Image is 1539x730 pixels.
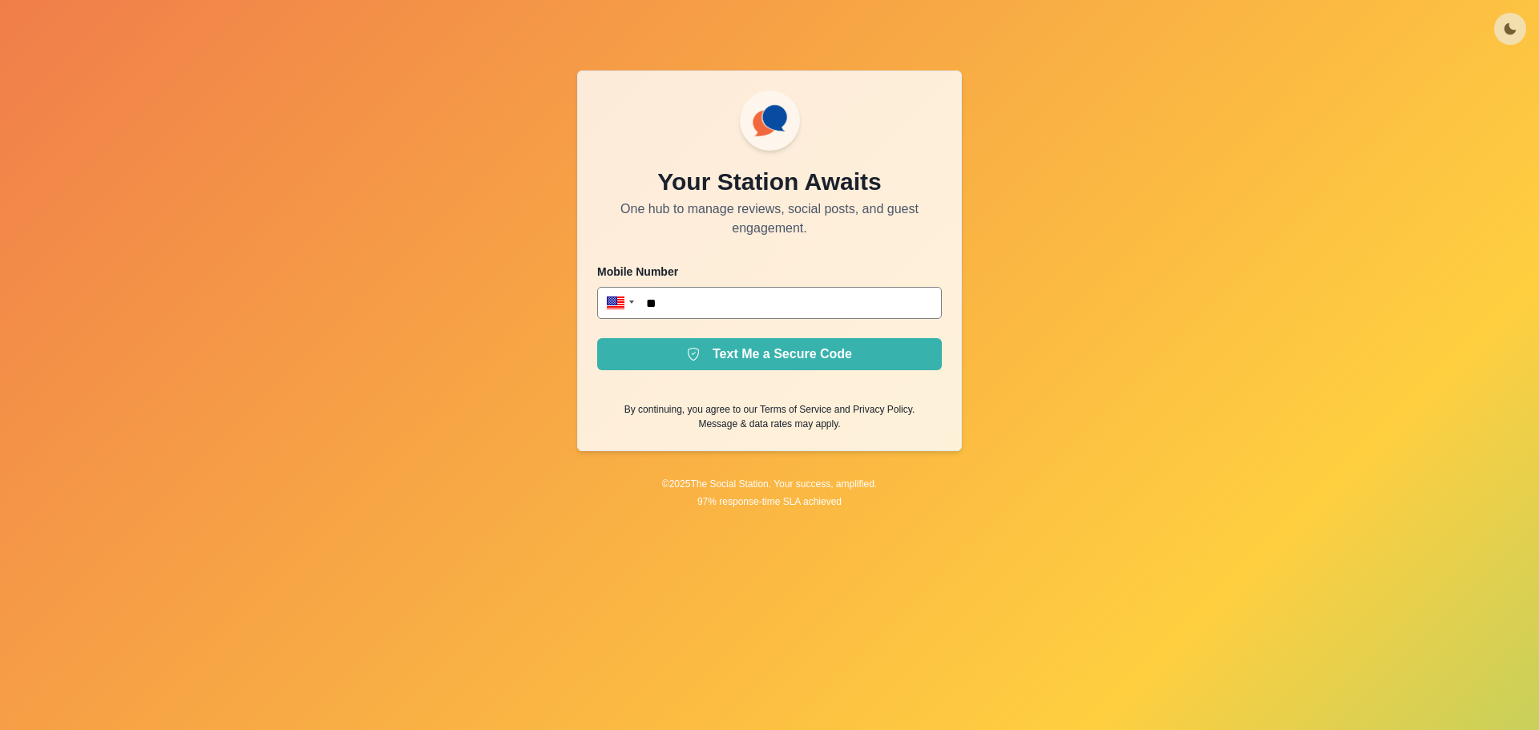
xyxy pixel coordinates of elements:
[597,264,942,280] p: Mobile Number
[698,417,840,431] p: Message & data rates may apply.
[624,402,915,417] p: By continuing, you agree to our and .
[597,338,942,370] button: Text Me a Secure Code
[657,163,881,200] p: Your Station Awaits
[597,200,942,238] p: One hub to manage reviews, social posts, and guest engagement.
[760,404,831,415] a: Terms of Service
[597,287,639,319] div: United States: + 1
[746,97,794,144] img: ssLogoSVG.f144a2481ffb055bcdd00c89108cbcb7.svg
[853,404,912,415] a: Privacy Policy
[1494,13,1526,45] button: Toggle Mode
